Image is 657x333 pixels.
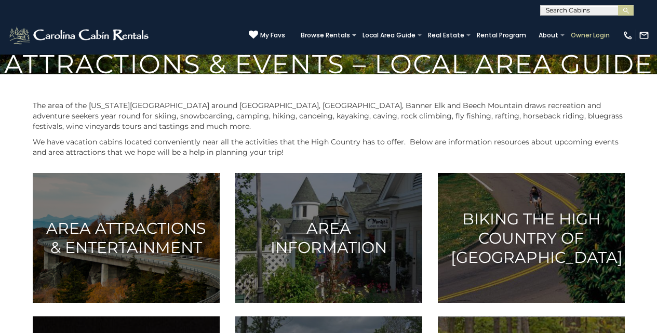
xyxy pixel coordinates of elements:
h3: Area Information [248,219,409,257]
a: Browse Rentals [296,28,355,43]
a: Biking the High Country of [GEOGRAPHIC_DATA] [438,173,625,303]
img: phone-regular-white.png [623,30,633,41]
span: My Favs [260,31,285,40]
h3: Area Attractions & Entertainment [46,219,207,257]
a: Rental Program [472,28,531,43]
a: Area Attractions & Entertainment [33,173,220,303]
a: Real Estate [423,28,470,43]
a: Local Area Guide [357,28,421,43]
p: We have vacation cabins located conveniently near all the activities that the High Country has to... [33,137,625,157]
a: Area Information [235,173,422,303]
img: mail-regular-white.png [639,30,649,41]
img: White-1-2.png [8,25,152,46]
h3: Biking the High Country of [GEOGRAPHIC_DATA] [451,209,612,267]
a: Owner Login [566,28,615,43]
a: About [533,28,564,43]
a: My Favs [249,30,285,41]
p: The area of the [US_STATE][GEOGRAPHIC_DATA] around [GEOGRAPHIC_DATA], [GEOGRAPHIC_DATA], Banner E... [33,100,625,131]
